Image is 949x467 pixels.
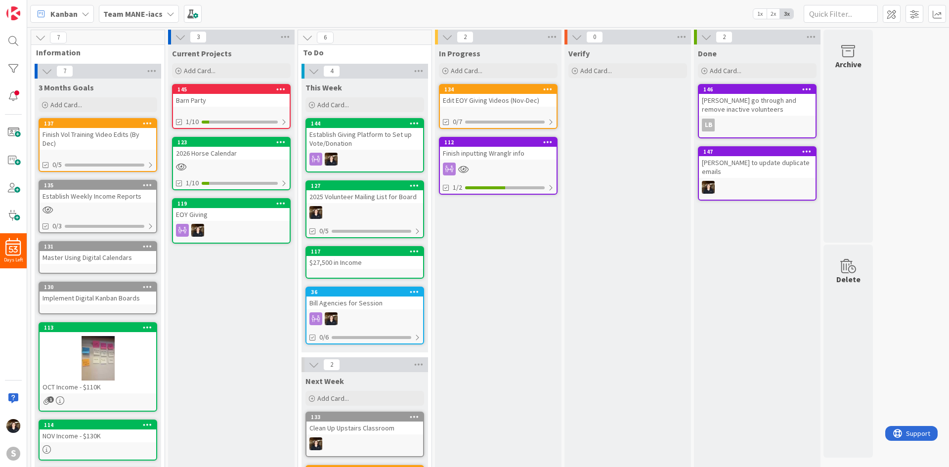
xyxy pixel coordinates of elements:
[172,48,232,58] span: Current Projects
[6,419,20,433] img: KS
[317,394,349,403] span: Add Card...
[21,1,45,13] span: Support
[173,199,290,208] div: 119
[40,323,156,332] div: 113
[40,128,156,150] div: Finish Vol Training Video Edits (By Dec)
[173,85,290,94] div: 145
[6,447,20,461] div: S
[44,422,156,428] div: 114
[319,226,329,236] span: 0/5
[44,182,156,189] div: 135
[306,190,423,203] div: 2025 Volunteer Mailing List for Board
[40,323,156,393] div: 113OCT Income - $110K
[699,85,816,94] div: 146
[440,94,557,107] div: Edit EOY Giving Videos (Nov-Dec)
[173,147,290,160] div: 2026 Horse Calendar
[186,178,199,188] span: 1/10
[306,312,423,325] div: KS
[173,138,290,160] div: 1232026 Horse Calendar
[52,160,62,170] span: 0/5
[440,147,557,160] div: Finish inputting Wranglr info
[40,242,156,251] div: 131
[568,48,590,58] span: Verify
[47,396,54,403] span: 1
[703,148,816,155] div: 147
[40,283,156,304] div: 130Implement Digital Kanban Boards
[40,119,156,150] div: 137Finish Vol Training Video Edits (By Dec)
[305,83,342,92] span: This Week
[317,32,334,43] span: 6
[186,117,199,127] span: 1/10
[457,31,474,43] span: 2
[50,8,78,20] span: Kanban
[306,437,423,450] div: KS
[699,85,816,116] div: 146[PERSON_NAME] go through and remove inactive volunteers
[39,83,94,92] span: 3 Months Goals
[306,413,423,422] div: 133
[311,120,423,127] div: 144
[44,120,156,127] div: 137
[699,181,816,194] div: KS
[36,47,152,57] span: Information
[586,31,603,43] span: 0
[836,273,861,285] div: Delete
[306,181,423,190] div: 127
[44,284,156,291] div: 130
[173,208,290,221] div: EOY Giving
[173,199,290,221] div: 119EOY Giving
[103,9,163,19] b: Team MANE-iacs
[40,190,156,203] div: Establish Weekly Income Reports
[306,206,423,219] div: KS
[306,256,423,269] div: $27,500 in Income
[306,288,423,309] div: 36Bill Agencies for Session
[177,200,290,207] div: 119
[191,224,204,237] img: KS
[52,221,62,231] span: 0/3
[440,85,557,107] div: 134Edit EOY Giving Videos (Nov-Dec)
[580,66,612,75] span: Add Card...
[173,138,290,147] div: 123
[305,376,344,386] span: Next Week
[6,6,20,20] img: Visit kanbanzone.com
[325,312,338,325] img: KS
[40,181,156,190] div: 135
[444,139,557,146] div: 112
[40,292,156,304] div: Implement Digital Kanban Boards
[323,65,340,77] span: 4
[309,206,322,219] img: KS
[306,413,423,434] div: 133Clean Up Upstairs Classroom
[44,243,156,250] div: 131
[440,138,557,147] div: 112
[173,224,290,237] div: KS
[703,86,816,93] div: 146
[325,153,338,166] img: KS
[309,437,322,450] img: KS
[699,147,816,156] div: 147
[303,47,419,57] span: To Do
[184,66,216,75] span: Add Card...
[311,289,423,296] div: 36
[44,324,156,331] div: 113
[453,117,462,127] span: 0/7
[40,381,156,393] div: OCT Income - $110K
[440,85,557,94] div: 134
[311,248,423,255] div: 117
[698,48,717,58] span: Done
[40,251,156,264] div: Master Using Digital Calendars
[710,66,741,75] span: Add Card...
[699,119,816,131] div: LB
[453,182,462,193] span: 1/2
[780,9,793,19] span: 3x
[40,283,156,292] div: 130
[9,246,18,253] span: 53
[306,119,423,128] div: 144
[804,5,878,23] input: Quick Filter...
[306,422,423,434] div: Clean Up Upstairs Classroom
[306,288,423,297] div: 36
[306,247,423,256] div: 117
[716,31,733,43] span: 2
[40,242,156,264] div: 131Master Using Digital Calendars
[311,182,423,189] div: 127
[306,181,423,203] div: 1272025 Volunteer Mailing List for Board
[190,31,207,43] span: 3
